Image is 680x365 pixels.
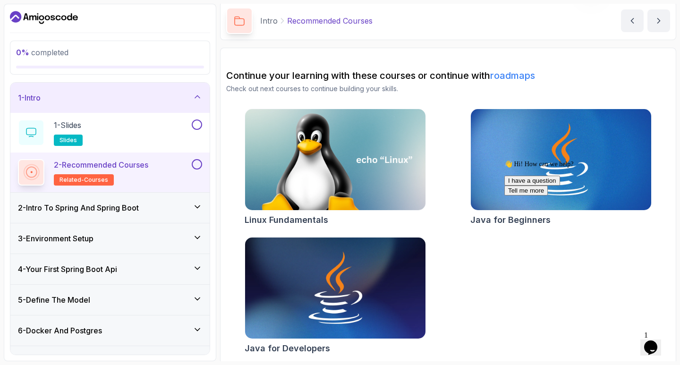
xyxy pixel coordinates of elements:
p: Check out next courses to continue building your skills. [226,84,670,93]
span: 0 % [16,48,29,57]
button: 5-Define The Model [10,285,210,315]
span: completed [16,48,68,57]
button: I have a question [4,19,59,29]
button: Tell me more [4,29,47,39]
button: 1-Slidesslides [18,119,202,146]
a: Java for Developers cardJava for Developers [245,237,426,355]
span: slides [59,136,77,144]
button: next content [647,9,670,32]
iframe: chat widget [640,327,671,356]
button: 6-Docker And Postgres [10,315,210,346]
iframe: chat widget [501,156,671,323]
img: Linux Fundamentals card [245,109,425,210]
h3: 3 - Environment Setup [18,233,93,244]
a: roadmaps [490,70,535,81]
div: 👋 Hi! How can we help?I have a questionTell me more [4,4,174,39]
a: Dashboard [10,10,78,25]
img: Java for Beginners card [471,109,651,210]
img: Java for Developers card [245,238,425,339]
h3: 4 - Your First Spring Boot Api [18,263,117,275]
p: Recommended Courses [287,15,373,26]
h3: 6 - Docker And Postgres [18,325,102,336]
button: 2-Recommended Coursesrelated-courses [18,159,202,186]
p: Intro [260,15,278,26]
button: 4-Your First Spring Boot Api [10,254,210,284]
button: 2-Intro To Spring And Spring Boot [10,193,210,223]
h3: 1 - Intro [18,92,41,103]
p: 2 - Recommended Courses [54,159,148,170]
button: previous content [621,9,644,32]
h2: Linux Fundamentals [245,213,328,227]
a: Java for Beginners cardJava for Beginners [470,109,652,227]
span: 👋 Hi! How can we help? [4,4,73,11]
span: related-courses [59,176,108,184]
h2: Java for Developers [245,342,330,355]
h2: Java for Beginners [470,213,551,227]
button: 1-Intro [10,83,210,113]
p: 1 - Slides [54,119,81,131]
h3: 2 - Intro To Spring And Spring Boot [18,202,139,213]
a: Linux Fundamentals cardLinux Fundamentals [245,109,426,227]
h3: 5 - Define The Model [18,294,90,306]
h2: Continue your learning with these courses or continue with [226,69,670,82]
button: 3-Environment Setup [10,223,210,254]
